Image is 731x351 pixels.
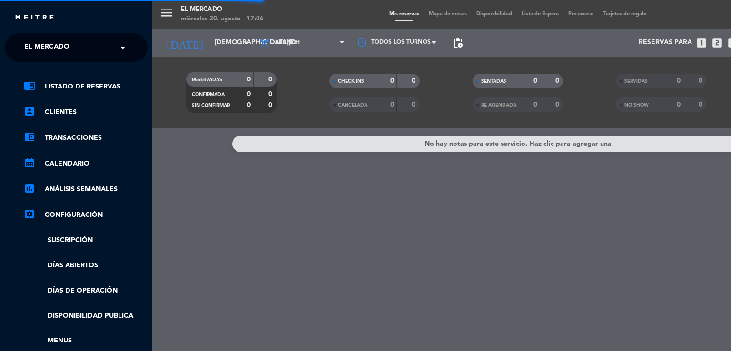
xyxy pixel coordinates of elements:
a: Días de Operación [24,285,148,296]
i: account_balance_wallet [24,131,35,143]
a: Suscripción [24,235,148,246]
a: account_balance_walletTransacciones [24,132,148,144]
span: pending_actions [452,37,464,49]
a: assessmentANÁLISIS SEMANALES [24,184,148,195]
a: chrome_reader_modeListado de Reservas [24,81,148,92]
a: account_boxClientes [24,107,148,118]
i: assessment [24,183,35,194]
i: chrome_reader_mode [24,80,35,91]
a: calendar_monthCalendario [24,158,148,169]
img: MEITRE [14,14,55,21]
i: account_box [24,106,35,117]
i: calendar_month [24,157,35,168]
span: El Mercado [24,38,69,58]
a: Configuración [24,209,148,221]
a: Menus [24,335,148,346]
a: Disponibilidad pública [24,311,148,322]
i: settings_applications [24,208,35,220]
a: Días abiertos [24,260,148,271]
